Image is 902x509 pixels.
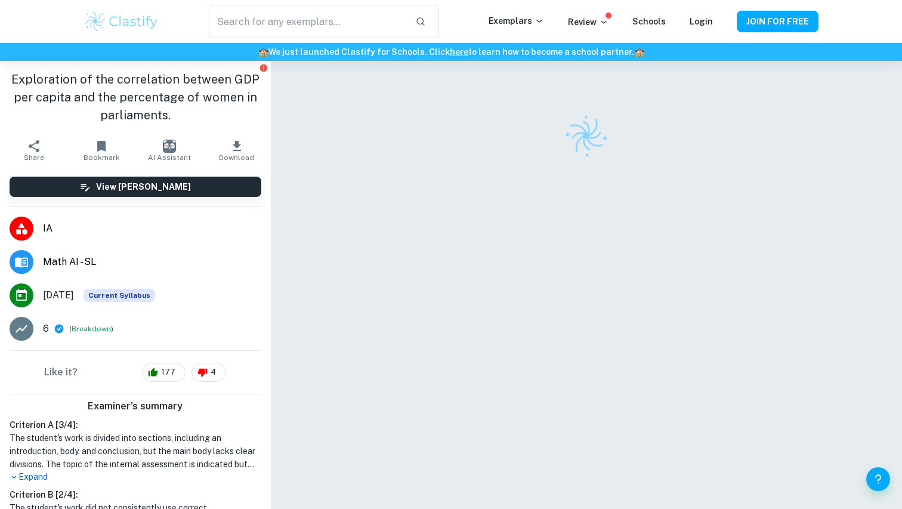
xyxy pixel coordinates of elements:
[84,289,155,302] span: Current Syllabus
[737,11,818,32] button: JOIN FOR FREE
[72,323,111,334] button: Breakdown
[43,322,49,336] p: 6
[155,366,182,378] span: 177
[43,288,74,303] span: [DATE]
[2,45,900,58] h6: We just launched Clastify for Schools. Click to learn how to become a school partner.
[260,63,268,72] button: Report issue
[84,289,155,302] div: This exemplar is based on the current syllabus. Feel free to refer to it for inspiration/ideas wh...
[142,363,186,382] div: 177
[84,10,159,33] img: Clastify logo
[10,70,261,124] h1: Exploration of the correlation between GDP per capita and the percentage of women in parliaments.
[43,221,261,236] span: IA
[67,134,135,167] button: Bookmark
[219,153,254,162] span: Download
[69,323,113,335] span: ( )
[5,399,266,414] h6: Examiner's summary
[96,180,191,193] h6: View [PERSON_NAME]
[191,363,226,382] div: 4
[10,177,261,197] button: View [PERSON_NAME]
[203,134,270,167] button: Download
[634,47,644,57] span: 🏫
[84,153,120,162] span: Bookmark
[690,17,713,26] a: Login
[204,366,223,378] span: 4
[10,471,261,483] p: Expand
[258,47,268,57] span: 🏫
[148,153,191,162] span: AI Assistant
[450,47,468,57] a: here
[209,5,406,38] input: Search for any exemplars...
[866,467,890,491] button: Help and Feedback
[163,140,176,153] img: AI Assistant
[10,488,261,501] h6: Criterion B [ 2 / 4 ]:
[489,14,544,27] p: Exemplars
[557,106,616,165] img: Clastify logo
[10,418,261,431] h6: Criterion A [ 3 / 4 ]:
[10,431,261,471] h1: The student's work is divided into sections, including an introduction, body, and conclusion, but...
[568,16,608,29] p: Review
[44,365,78,380] h6: Like it?
[135,134,203,167] button: AI Assistant
[24,153,44,162] span: Share
[632,17,666,26] a: Schools
[43,255,261,269] span: Math AI - SL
